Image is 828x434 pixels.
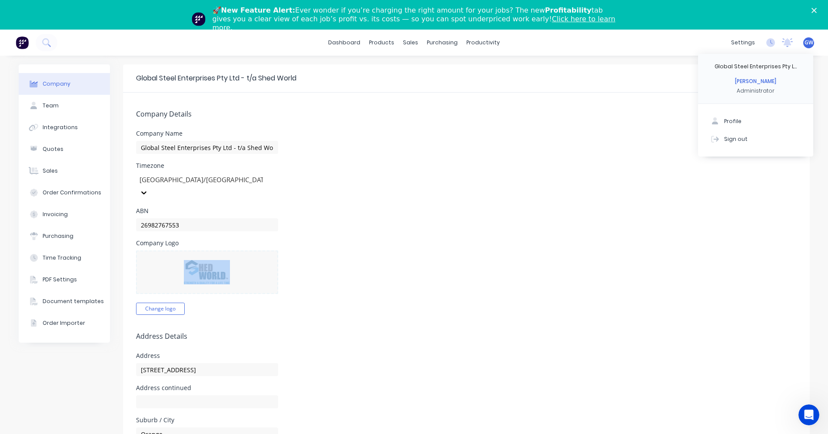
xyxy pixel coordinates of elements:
div: PDF Settings [43,276,77,284]
iframe: Intercom live chat [798,404,819,425]
button: Integrations [19,117,110,138]
button: Sign out [698,130,813,147]
div: Order Confirmations [43,189,101,197]
div: Address [136,353,278,359]
button: Change logo [136,303,185,315]
div: Integrations [43,124,78,131]
div: Company [43,80,70,88]
div: Profile [724,117,742,125]
div: sales [399,36,422,49]
div: Sign out [724,135,748,143]
button: Profile [698,113,813,130]
div: 🚀 Ever wonder if you’re charging the right amount for your jobs? The new tab gives you a clear vi... [213,6,623,32]
button: Sales [19,160,110,182]
button: Invoicing [19,204,110,225]
a: Click here to learn more. [213,15,615,32]
button: Company [19,73,110,95]
div: Timezone [136,163,278,169]
div: Order Importer [43,319,85,327]
div: Global Steel Enterprises Pty L... [715,63,797,70]
img: Profile image for Team [192,12,206,26]
button: Time Tracking [19,247,110,269]
button: Order Importer [19,312,110,334]
button: Team [19,95,110,117]
div: Global Steel Enterprises Pty Ltd - t/a Shed World [136,73,296,83]
button: Document templates [19,290,110,312]
div: Invoicing [43,210,68,218]
img: Factory [16,36,29,49]
button: Order Confirmations [19,182,110,204]
div: Address continued [136,385,278,391]
h5: Company Details [136,110,797,118]
div: products [365,36,399,49]
div: Purchasing [43,232,73,240]
div: settings [727,36,759,49]
button: PDF Settings [19,269,110,290]
div: Quotes [43,145,63,153]
div: purchasing [422,36,462,49]
span: GW [805,39,813,47]
button: Purchasing [19,225,110,247]
div: Suburb / City [136,417,278,423]
div: Sales [43,167,58,175]
div: Time Tracking [43,254,81,262]
div: Document templates [43,297,104,305]
a: dashboard [324,36,365,49]
h5: Address Details [136,332,797,341]
div: Close [811,8,820,13]
div: Company Name [136,130,278,137]
button: Quotes [19,138,110,160]
b: Profitability [545,6,592,14]
div: Company Logo [136,240,278,246]
div: Team [43,102,59,110]
div: Administrator [737,87,775,95]
div: productivity [462,36,504,49]
b: New Feature Alert: [221,6,296,14]
div: [PERSON_NAME] [735,77,776,85]
div: ABN [136,208,278,214]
